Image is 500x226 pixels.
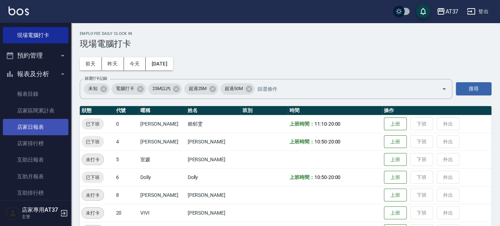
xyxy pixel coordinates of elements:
span: 25M以內 [148,85,175,92]
span: 20:00 [328,139,340,144]
td: [PERSON_NAME] [139,133,186,151]
span: 未打卡 [82,191,104,199]
button: Open [438,83,450,95]
button: 上班 [384,135,407,148]
a: 店家排行榜 [3,135,68,152]
td: - [288,133,382,151]
button: 登出 [464,5,491,18]
b: 上班時間： [290,174,314,180]
td: 賴郁雯 [186,115,241,133]
td: [PERSON_NAME] [139,115,186,133]
td: [PERSON_NAME] [139,186,186,204]
span: 已下班 [82,120,104,128]
td: [PERSON_NAME] [186,204,241,222]
a: 互助日報表 [3,152,68,168]
span: 11:10 [314,121,327,127]
span: 超過50M [220,85,247,92]
span: 10:50 [314,174,327,180]
td: 4 [114,133,139,151]
th: 時間 [288,106,382,115]
td: 0 [114,115,139,133]
td: Dolly [139,168,186,186]
div: 未知 [84,83,109,95]
span: 未知 [84,85,102,92]
button: 上班 [384,206,407,220]
h3: 現場電腦打卡 [80,39,491,49]
button: 預約管理 [3,46,68,65]
th: 狀態 [80,106,114,115]
td: VIVI [139,204,186,222]
span: 20:00 [328,121,340,127]
span: 未打卡 [82,209,104,217]
b: 上班時間： [290,121,314,127]
td: 8 [114,186,139,204]
span: 電腦打卡 [111,85,139,92]
th: 操作 [382,106,491,115]
input: 篩選條件 [256,83,429,95]
b: 上班時間： [290,139,314,144]
button: 上班 [384,171,407,184]
button: AT37 [434,4,461,19]
button: 上班 [384,153,407,166]
span: 20:00 [328,174,340,180]
div: 超過25M [184,83,218,95]
button: 搜尋 [456,82,491,95]
span: 已下班 [82,138,104,146]
td: 20 [114,204,139,222]
h2: Employee Daily Clock In [80,31,491,36]
div: 電腦打卡 [111,83,146,95]
td: 5 [114,151,139,168]
span: 已下班 [82,174,104,181]
td: Dolly [186,168,241,186]
td: [PERSON_NAME] [186,186,241,204]
td: [PERSON_NAME] [186,133,241,151]
p: 主管 [22,214,58,220]
button: 上班 [384,189,407,202]
td: - [288,168,382,186]
a: 互助排行榜 [3,185,68,201]
img: Logo [9,6,29,15]
td: 6 [114,168,139,186]
td: 室媛 [139,151,186,168]
button: [DATE] [146,57,173,70]
th: 代號 [114,106,139,115]
td: - [288,115,382,133]
button: 上班 [384,117,407,131]
div: AT37 [445,7,458,16]
a: 店家日報表 [3,119,68,135]
div: 25M以內 [148,83,182,95]
img: Person [6,206,20,220]
a: 報表目錄 [3,86,68,102]
button: 前天 [80,57,102,70]
a: 現場電腦打卡 [3,27,68,43]
span: 超過25M [184,85,211,92]
label: 篩選打卡記錄 [85,76,107,81]
div: 超過50M [220,83,255,95]
button: 報表及分析 [3,65,68,83]
td: [PERSON_NAME] [186,151,241,168]
th: 班別 [241,106,288,115]
button: 昨天 [102,57,124,70]
span: 未打卡 [82,156,104,163]
h5: 店家專用AT37 [22,206,58,214]
button: save [416,4,430,19]
button: 今天 [124,57,146,70]
a: 互助月報表 [3,168,68,185]
a: 店家區間累計表 [3,103,68,119]
th: 暱稱 [139,106,186,115]
span: 10:50 [314,139,327,144]
th: 姓名 [186,106,241,115]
